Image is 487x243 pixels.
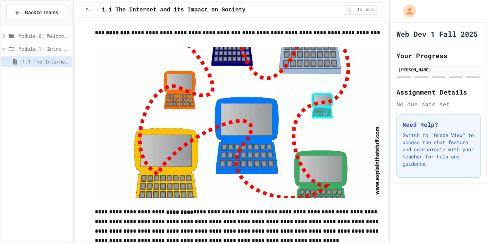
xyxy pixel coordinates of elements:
[96,7,99,13] span: /
[102,6,245,14] span: 1.1 The Internet and its Impact on Society
[396,100,481,108] div: No due date set
[396,87,481,97] h2: Assignment Details
[399,66,478,73] div: [PERSON_NAME]
[403,132,475,167] p: Switch to "Grade View" to access the chat feature and communicate with your teacher for help and ...
[22,58,69,65] span: 1.1 The Internet and its Impact on Society
[6,5,66,20] button: Back to Teams
[19,32,69,40] span: Module 0: Welcome to Web Development
[396,29,478,39] h1: Web Dev 1 Fall 2025
[19,45,69,52] span: Module 1: Intro to the Web
[366,7,374,13] span: min
[396,51,481,61] h2: Your Progress
[403,120,475,129] h3: Need Help?
[354,7,365,13] span: 15
[25,9,58,16] span: Back to Teams
[396,3,418,19] div: My Account
[86,7,94,13] span: Module 1: Intro to the Web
